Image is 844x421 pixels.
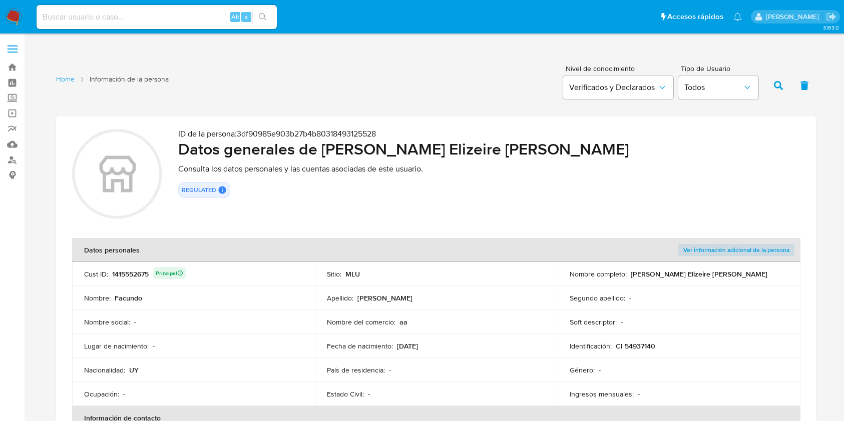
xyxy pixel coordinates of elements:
span: s [245,12,248,21]
nav: List of pages [56,70,169,98]
button: Verificados y Declarados [563,75,673,99]
span: Información de la persona [90,74,169,84]
span: Alt [231,12,239,21]
span: Nivel de conocimiento [566,65,673,72]
span: Tipo de Usuario [681,65,761,72]
a: Home [56,74,75,84]
input: Buscar usuario o caso... [37,10,277,23]
a: Salir [826,11,836,22]
p: ximena.felix@mercadolibre.com [766,12,822,21]
button: search-icon [252,10,273,24]
span: Verificados y Declarados [569,82,657,92]
span: Todos [684,82,742,92]
span: Accesos rápidos [667,11,723,22]
button: Todos [678,75,758,99]
a: Notificaciones [733,12,742,21]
